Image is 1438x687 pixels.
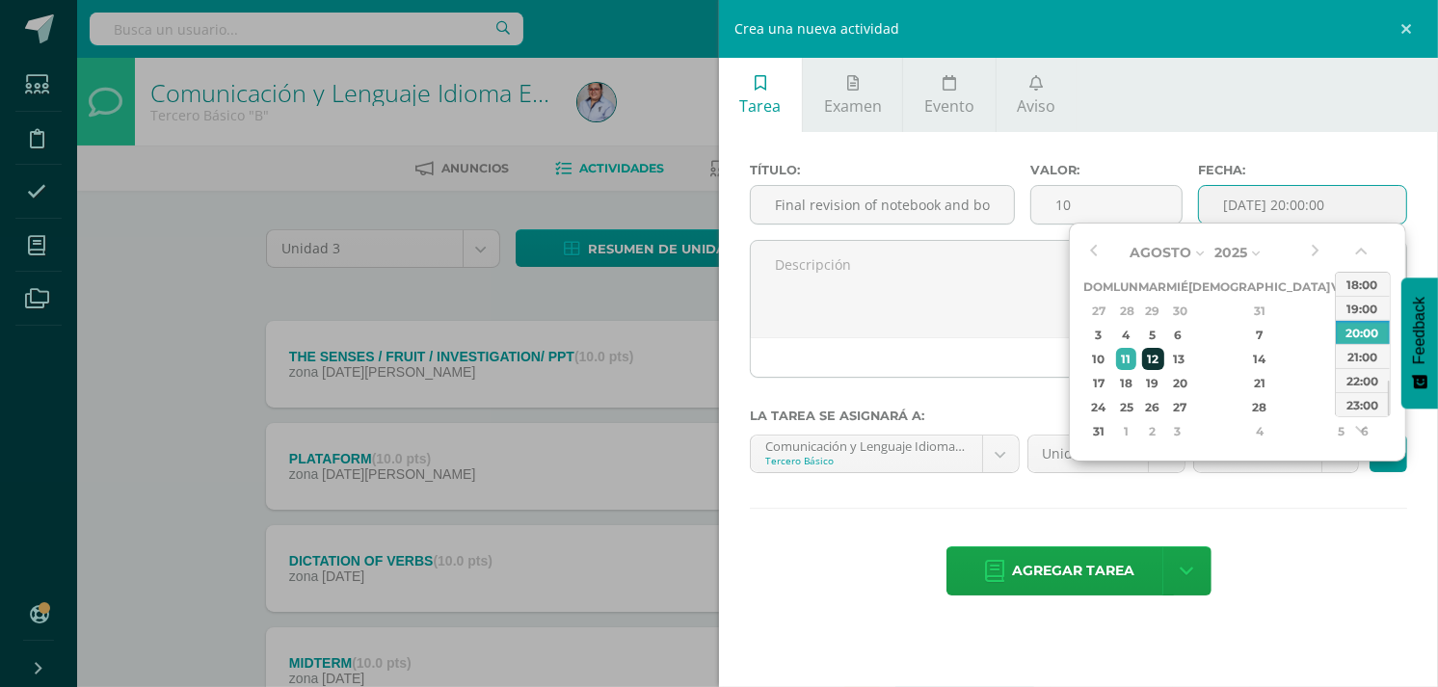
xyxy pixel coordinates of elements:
input: Fecha de entrega [1199,186,1406,224]
th: Mar [1139,275,1167,299]
a: Aviso [997,58,1077,132]
div: 2 [1142,420,1164,442]
div: 21:00 [1336,344,1390,368]
th: Mié [1167,275,1189,299]
div: 19 [1142,372,1164,394]
div: 28 [1203,396,1317,418]
div: 29 [1142,300,1164,322]
span: Agosto [1131,244,1192,261]
div: 12 [1142,348,1164,370]
div: 4 [1203,420,1317,442]
label: Fecha: [1198,163,1407,177]
div: 18 [1116,372,1136,394]
div: 30 [1169,300,1186,322]
div: 22 [1333,372,1350,394]
div: 18:00 [1336,272,1390,296]
button: Feedback - Mostrar encuesta [1401,277,1438,409]
th: Dom [1084,275,1114,299]
div: 29 [1333,396,1350,418]
div: 4 [1116,324,1136,346]
input: Título [751,186,1014,224]
div: 5 [1333,420,1350,442]
div: 17 [1087,372,1111,394]
a: Examen [803,58,902,132]
div: 1 [1116,420,1136,442]
div: 27 [1087,300,1111,322]
a: Evento [903,58,995,132]
div: 20 [1169,372,1186,394]
div: 5 [1142,324,1164,346]
div: 23:00 [1336,392,1390,416]
div: 1 [1333,300,1350,322]
span: 2025 [1215,244,1248,261]
div: 28 [1116,300,1136,322]
th: Vie [1331,275,1353,299]
div: 3 [1087,324,1111,346]
th: Lun [1114,275,1139,299]
div: 31 [1087,420,1111,442]
label: La tarea se asignará a: [750,409,1407,423]
div: 10 [1087,348,1111,370]
span: Agregar tarea [1013,547,1135,595]
label: Valor: [1030,163,1184,177]
div: 6 [1169,324,1186,346]
div: 24 [1087,396,1111,418]
div: 25 [1116,396,1136,418]
a: Tarea [719,58,802,132]
div: 19:00 [1336,296,1390,320]
input: Puntos máximos [1031,186,1183,224]
div: 31 [1203,300,1317,322]
div: 27 [1169,396,1186,418]
span: Feedback [1411,297,1428,364]
a: Unidad 3 [1028,436,1185,472]
span: Tarea [740,95,782,117]
th: [DEMOGRAPHIC_DATA] [1189,275,1331,299]
span: Unidad 3 [1043,436,1134,472]
div: 15 [1333,348,1350,370]
a: Comunicación y Lenguaje Idioma Extranjero Inglés 'B'Tercero Básico [751,436,1019,472]
div: 8 [1333,324,1350,346]
div: 26 [1142,396,1164,418]
div: 20:00 [1336,320,1390,344]
div: 14 [1203,348,1317,370]
div: 11 [1116,348,1136,370]
span: Evento [924,95,974,117]
span: Examen [824,95,882,117]
div: Tercero Básico [765,454,968,467]
div: Comunicación y Lenguaje Idioma Extranjero Inglés 'B' [765,436,968,454]
div: 21 [1203,372,1317,394]
div: 13 [1169,348,1186,370]
div: 3 [1169,420,1186,442]
div: 7 [1203,324,1317,346]
span: Aviso [1017,95,1055,117]
div: 22:00 [1336,368,1390,392]
label: Título: [750,163,1015,177]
